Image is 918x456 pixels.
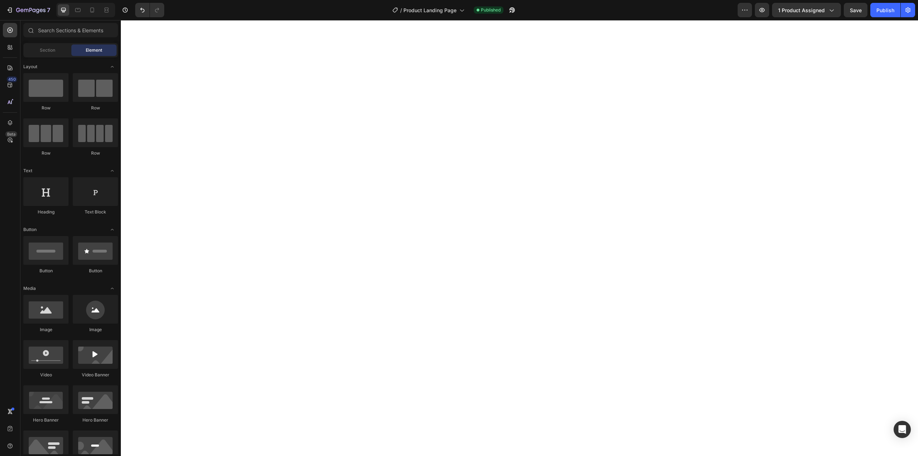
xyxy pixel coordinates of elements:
[772,3,841,17] button: 1 product assigned
[47,6,50,14] p: 7
[894,421,911,438] div: Open Intercom Messenger
[23,23,118,37] input: Search Sections & Elements
[5,131,17,137] div: Beta
[23,226,37,233] span: Button
[107,283,118,294] span: Toggle open
[23,372,68,378] div: Video
[23,326,68,333] div: Image
[23,417,68,423] div: Hero Banner
[73,209,118,215] div: Text Block
[403,6,456,14] span: Product Landing Page
[73,326,118,333] div: Image
[23,150,68,156] div: Row
[40,47,55,53] span: Section
[23,64,37,70] span: Layout
[850,7,862,13] span: Save
[23,209,68,215] div: Heading
[107,224,118,235] span: Toggle open
[7,76,17,82] div: 450
[23,168,32,174] span: Text
[73,150,118,156] div: Row
[481,7,501,13] span: Published
[73,372,118,378] div: Video Banner
[23,105,68,111] div: Row
[778,6,825,14] span: 1 product assigned
[135,3,164,17] div: Undo/Redo
[121,20,918,456] iframe: Design area
[3,3,53,17] button: 7
[400,6,402,14] span: /
[86,47,102,53] span: Element
[876,6,894,14] div: Publish
[73,268,118,274] div: Button
[73,417,118,423] div: Hero Banner
[107,61,118,72] span: Toggle open
[844,3,867,17] button: Save
[107,165,118,177] span: Toggle open
[870,3,900,17] button: Publish
[23,285,36,292] span: Media
[73,105,118,111] div: Row
[23,268,68,274] div: Button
